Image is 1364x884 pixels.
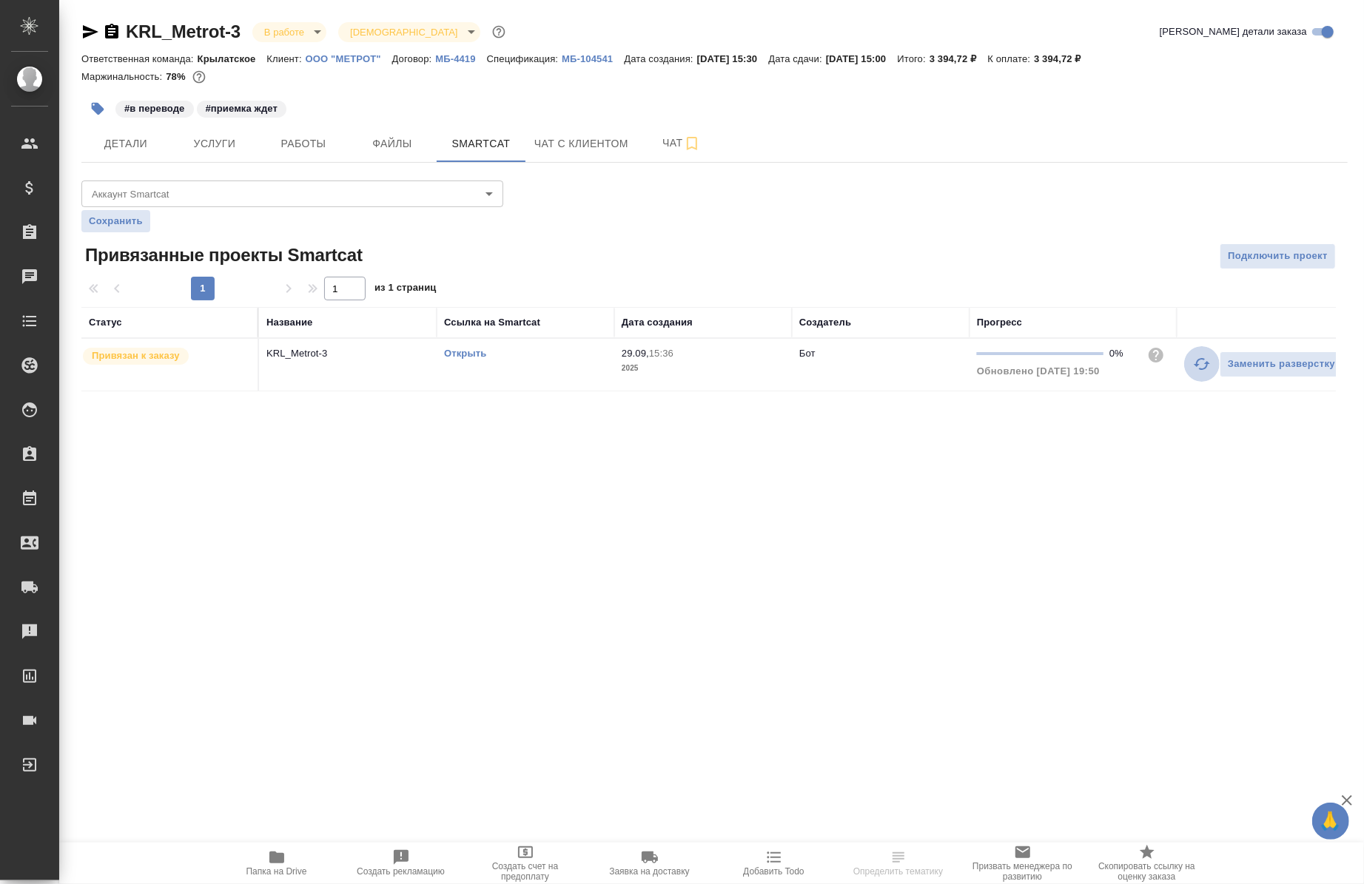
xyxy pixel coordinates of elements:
p: Дата создания: [624,53,696,64]
button: 🙏 [1312,803,1349,840]
button: 620.90 RUB; [189,67,209,87]
div: Название [266,315,312,330]
a: ООО "МЕТРОТ" [306,52,392,64]
button: Доп статусы указывают на важность/срочность заказа [489,22,508,41]
button: Скопировать ссылку для ЯМессенджера [81,23,99,41]
span: Smartcat [446,135,517,153]
p: К оплате: [987,53,1034,64]
button: Добавить Todo [712,843,836,884]
svg: Подписаться [683,135,701,152]
button: Подключить проект [1220,243,1336,269]
span: Папка на Drive [246,866,307,877]
span: Заявка на доставку [609,866,689,877]
a: МБ-4419 [435,52,486,64]
button: Скопировать ссылку [103,23,121,41]
div: Создатель [799,315,851,330]
span: Создать рекламацию [357,866,445,877]
p: 3 394,72 ₽ [930,53,988,64]
p: Спецификация: [487,53,562,64]
button: [DEMOGRAPHIC_DATA] [346,26,462,38]
p: [DATE] 15:30 [697,53,769,64]
div: Дата создания [622,315,693,330]
span: Работы [268,135,339,153]
span: Подключить проект [1228,248,1328,265]
button: Создать счет на предоплату [463,843,588,884]
span: Добавить Todo [743,866,804,877]
button: Определить тематику [836,843,961,884]
div: ​ [81,180,503,207]
span: приемка ждет [195,101,289,114]
span: Привязанные проекты Smartcat [81,243,363,267]
p: Привязан к заказу [92,348,180,363]
p: Ответственная команда: [81,53,198,64]
button: Папка на Drive [215,843,339,884]
span: Заменить разверстку [1228,356,1335,373]
span: Создать счет на предоплату [472,861,579,882]
p: 78% [166,71,189,82]
p: МБ-104541 [562,53,624,64]
button: Добавить тэг [81,92,114,125]
span: Детали [90,135,161,153]
span: Обновлено [DATE] 19:50 [977,365,1100,377]
p: Дата сдачи: [768,53,825,64]
p: 3 394,72 ₽ [1034,53,1092,64]
button: Обновить прогресс [1184,346,1220,382]
p: #в переводе [124,101,185,116]
span: Скопировать ссылку на оценку заказа [1094,861,1200,882]
p: 2025 [622,361,785,376]
p: 15:36 [649,348,673,359]
span: Чат с клиентом [534,135,628,153]
span: Определить тематику [853,866,943,877]
p: Договор: [392,53,436,64]
span: Сохранить [89,214,143,229]
div: Прогресс [977,315,1022,330]
a: МБ-104541 [562,52,624,64]
p: KRL_Metrot-3 [266,346,429,361]
a: Открыть [444,348,486,359]
button: В работе [260,26,309,38]
span: из 1 страниц [374,279,437,300]
p: МБ-4419 [435,53,486,64]
button: Создать рекламацию [339,843,463,884]
button: Сохранить [81,210,150,232]
div: В работе [338,22,480,42]
p: [DATE] 15:00 [826,53,898,64]
div: 0% [1109,346,1135,361]
span: Файлы [357,135,428,153]
span: 🙏 [1318,806,1343,837]
div: В работе [252,22,326,42]
span: Призвать менеджера по развитию [970,861,1076,882]
p: Бот [799,348,816,359]
p: ООО "МЕТРОТ" [306,53,392,64]
button: Заявка на доставку [588,843,712,884]
p: Маржинальность: [81,71,166,82]
span: в переводе [114,101,195,114]
p: 29.09, [622,348,649,359]
div: Ссылка на Smartcat [444,315,540,330]
span: [PERSON_NAME] детали заказа [1160,24,1307,39]
p: Клиент: [266,53,305,64]
span: Чат [646,134,717,152]
div: Статус [89,315,122,330]
p: Итого: [897,53,929,64]
span: Услуги [179,135,250,153]
p: #приемка ждет [206,101,278,116]
p: Крылатское [198,53,267,64]
button: Заменить разверстку [1220,351,1343,377]
button: Скопировать ссылку на оценку заказа [1085,843,1209,884]
button: Призвать менеджера по развитию [961,843,1085,884]
a: KRL_Metrot-3 [126,21,241,41]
